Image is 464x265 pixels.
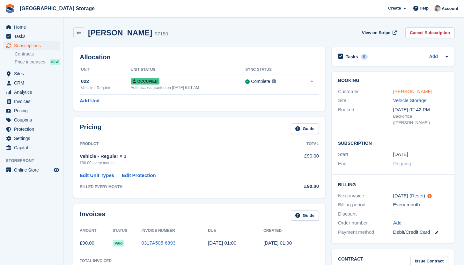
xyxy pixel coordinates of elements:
th: Sync Status [245,65,297,75]
a: Preview store [53,166,60,174]
a: Contracts [15,51,60,57]
div: Backoffice ([PERSON_NAME]) [393,113,448,126]
div: - [393,210,448,218]
img: stora-icon-8386f47178a22dfd0bd8f6a31ec36ba5ce8667c1dd55bd0f319d3a0aa187defe.svg [5,4,15,13]
a: menu [3,32,60,41]
h2: Billing [338,181,448,188]
div: Complete [251,78,270,85]
a: 0317A505-6893 [141,240,175,246]
span: Create [388,5,401,11]
h2: Booking [338,78,448,83]
a: menu [3,69,60,78]
a: menu [3,134,60,143]
img: icon-info-grey-7440780725fd019a000dd9b08b2336e03edf1995a4989e88bcd33f0948082b44.svg [272,79,276,83]
div: Vehicle - Regular × 1 [80,153,280,160]
h2: Invoices [80,210,105,221]
div: Vehicle - Regular [81,85,131,91]
div: 0 [361,54,368,60]
th: Due [208,226,263,236]
div: End [338,160,393,167]
span: Invoices [14,97,52,106]
span: Protection [14,125,52,134]
a: Guide [291,123,319,134]
span: Paid [113,240,124,247]
div: £90.00 [280,183,319,190]
a: menu [3,125,60,134]
th: Amount [80,226,113,236]
div: Tooltip anchor [427,193,432,199]
a: Reset [411,193,423,198]
a: menu [3,78,60,87]
div: Next invoice [338,192,393,200]
span: Price increases [15,59,45,65]
div: 97150 [155,30,168,38]
a: Vehicle Storage [393,98,427,103]
span: Coupons [14,115,52,124]
a: menu [3,106,60,115]
span: Tasks [14,32,52,41]
h2: Subscription [338,140,448,146]
a: Edit Protection [122,172,156,179]
h2: Allocation [80,54,319,61]
div: Debit/Credit Card [393,229,448,236]
th: Unit [80,65,131,75]
div: Payment method [338,229,393,236]
th: Created [263,226,319,236]
a: [PERSON_NAME] [393,89,432,94]
th: Product [80,139,280,149]
h2: Tasks [346,54,358,60]
img: Will Strivens [434,5,441,11]
th: Total [280,139,319,149]
td: £90.00 [280,149,319,169]
time: 2025-07-23 00:00:00 UTC [393,151,408,158]
span: Capital [14,143,52,152]
div: Auto access granted on [DATE] 6:01 AM [131,85,245,91]
span: Sites [14,69,52,78]
a: Price increases NEW [15,58,60,65]
a: Add [393,219,402,227]
a: menu [3,97,60,106]
span: Account [442,5,458,12]
div: Discount [338,210,393,218]
span: Subscriptions [14,41,52,50]
span: Storefront [6,158,63,164]
th: Status [113,226,141,236]
a: menu [3,88,60,97]
div: [DATE] ( ) [393,192,448,200]
span: Home [14,23,52,32]
div: Order number [338,219,393,227]
div: BILLED EVERY MONTH [80,184,280,190]
a: menu [3,115,60,124]
a: Add Unit [80,97,99,105]
th: Invoice Number [141,226,208,236]
a: Edit Unit Types [80,172,114,179]
span: Analytics [14,88,52,97]
span: Settings [14,134,52,143]
a: Add [429,53,438,61]
span: Pricing [14,106,52,115]
div: Every month [393,201,448,209]
a: menu [3,41,60,50]
div: Site [338,97,393,104]
div: £90.00 every month [80,160,280,166]
time: 2025-07-24 00:00:00 UTC [208,240,236,246]
span: Ongoing [393,161,411,166]
a: menu [3,23,60,32]
a: menu [3,166,60,174]
span: Online Store [14,166,52,174]
span: View on Stripe [362,30,390,36]
div: 022 [81,78,131,85]
a: Cancel Subscription [405,27,454,38]
div: NEW [50,59,60,65]
a: [GEOGRAPHIC_DATA] Storage [17,3,97,14]
time: 2025-07-23 00:00:45 UTC [263,240,292,246]
div: Total Invoiced [80,258,112,264]
span: Occupied [131,78,159,85]
h2: Pricing [80,123,101,134]
td: £90.00 [80,236,113,250]
span: CRM [14,78,52,87]
h2: [PERSON_NAME] [88,28,152,37]
a: menu [3,143,60,152]
div: [DATE] 02:42 PM [393,106,448,114]
a: Guide [291,210,319,221]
